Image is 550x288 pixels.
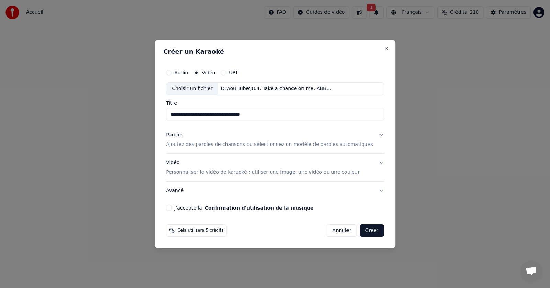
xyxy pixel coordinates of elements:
[327,224,357,237] button: Annuler
[166,141,373,148] p: Ajoutez des paroles de chansons ou sélectionnez un modèle de paroles automatiques
[202,70,215,75] label: Vidéo
[166,101,384,106] label: Titre
[166,83,218,95] div: Choisir un fichier
[174,70,188,75] label: Audio
[166,169,360,176] p: Personnaliser le vidéo de karaoké : utiliser une image, une vidéo ou une couleur
[205,205,314,210] button: J'accepte la
[229,70,239,75] label: URL
[166,182,384,200] button: Avancé
[166,132,183,139] div: Paroles
[163,49,387,55] h2: Créer un Karaoké
[166,160,360,176] div: Vidéo
[166,154,384,182] button: VidéoPersonnaliser le vidéo de karaoké : utiliser une image, une vidéo ou une couleur
[166,126,384,154] button: ParolesAjoutez des paroles de chansons ou sélectionnez un modèle de paroles automatiques
[360,224,384,237] button: Créer
[174,205,313,210] label: J'accepte la
[177,228,223,233] span: Cela utilisera 5 crédits
[218,85,335,92] div: D:\You Tube\464. Take a chance on me. ABBA. AGNETHA\ABBA. Take a chance on me. LIVE. Agnetha.mp4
